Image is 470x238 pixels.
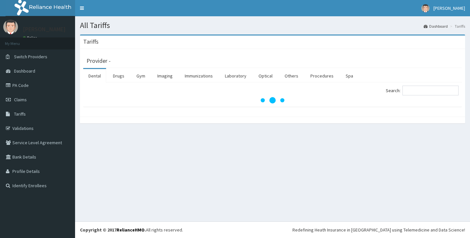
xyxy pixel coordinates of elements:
[75,221,470,238] footer: All rights reserved.
[14,54,47,60] span: Switch Providers
[386,86,459,95] label: Search:
[402,86,459,95] input: Search:
[259,87,286,113] svg: audio-loading
[220,69,252,83] a: Laboratory
[14,111,26,117] span: Tariffs
[292,227,465,233] div: Redefining Heath Insurance in [GEOGRAPHIC_DATA] using Telemedicine and Data Science!
[23,26,66,32] p: [PERSON_NAME]
[14,68,35,74] span: Dashboard
[83,39,99,45] h3: Tariffs
[305,69,339,83] a: Procedures
[108,69,130,83] a: Drugs
[86,58,111,64] h3: Provider -
[80,227,146,233] strong: Copyright © 2017 .
[421,4,430,12] img: User Image
[152,69,178,83] a: Imaging
[279,69,304,83] a: Others
[253,69,278,83] a: Optical
[117,227,145,233] a: RelianceHMO
[83,69,106,83] a: Dental
[131,69,150,83] a: Gym
[433,5,465,11] span: [PERSON_NAME]
[448,23,465,29] li: Tariffs
[23,35,39,40] a: Online
[340,69,358,83] a: Spa
[80,21,465,30] h1: All Tariffs
[424,23,448,29] a: Dashboard
[14,97,27,103] span: Claims
[3,20,18,34] img: User Image
[180,69,218,83] a: Immunizations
